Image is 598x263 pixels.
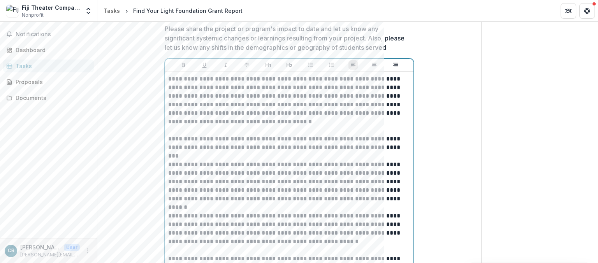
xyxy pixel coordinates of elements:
div: Fiji Theater Company [22,4,80,12]
div: Tasks [104,7,120,15]
button: Notifications [3,28,94,40]
button: Align Right [391,60,400,70]
button: Align Left [348,60,358,70]
p: [PERSON_NAME][EMAIL_ADDRESS][DOMAIN_NAME] [20,251,80,258]
p: Please share the project or program's impact to date and let us know any significant systemic cha... [165,24,409,52]
nav: breadcrumb [100,5,246,16]
span: Nonprofit [22,12,44,19]
button: Partners [561,3,576,19]
button: Bullet List [306,60,315,70]
button: Heading 2 [285,60,294,70]
div: Proposals [16,78,88,86]
button: Underline [200,60,209,70]
div: Documents [16,94,88,102]
a: Tasks [100,5,123,16]
button: Strike [242,60,252,70]
button: Align Center [369,60,379,70]
div: Christina Bixland [8,248,14,253]
a: Tasks [3,60,94,72]
a: Documents [3,91,94,104]
a: Proposals [3,75,94,88]
div: Find Your Light Foundation Grant Report [133,7,243,15]
button: Heading 1 [264,60,273,70]
p: [PERSON_NAME] [20,243,61,251]
a: Dashboard [3,44,94,56]
button: Open entity switcher [83,3,94,19]
span: Notifications [16,31,91,38]
img: Fiji Theater Company [6,5,19,17]
button: Italicize [221,60,230,70]
button: Bold [179,60,188,70]
div: Dashboard [16,46,88,54]
div: Tasks [16,62,88,70]
p: User [64,244,80,251]
button: Ordered List [327,60,336,70]
button: Get Help [579,3,595,19]
button: More [83,246,92,256]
